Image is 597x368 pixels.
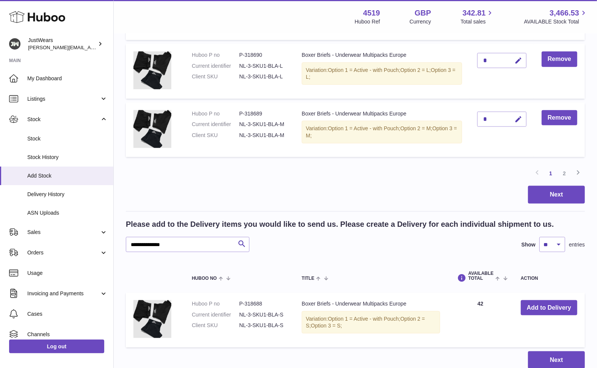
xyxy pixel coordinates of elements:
[133,300,171,338] img: Boxer Briefs - Underwear Multipacks Europe
[9,38,20,50] img: josh@just-wears.com
[528,186,585,204] button: Next
[27,116,100,123] span: Stock
[524,18,588,25] span: AVAILABLE Stock Total
[27,290,100,297] span: Invoicing and Payments
[239,51,287,59] dd: P-318690
[558,167,571,180] a: 2
[302,62,462,85] div: Variation:
[550,8,579,18] span: 3,466.53
[27,331,108,338] span: Channels
[126,219,554,229] h2: Please add to the Delivery items you would like to send us. Please create a Delivery for each ind...
[239,110,287,117] dd: P-318689
[524,8,588,25] a: 3,466.53 AVAILABLE Stock Total
[521,276,577,281] div: Action
[239,73,287,80] dd: NL-3-SKU1-BLA-L
[415,8,431,18] strong: GBP
[363,8,380,18] strong: 4519
[239,62,287,70] dd: NL-3-SKU1-BLA-L
[400,67,431,73] span: Option 2 = L;
[521,300,577,316] button: Add to Delivery
[9,340,104,353] a: Log out
[239,322,287,329] dd: NL-3-SKU1-BLA-S
[27,95,100,103] span: Listings
[28,37,96,51] div: JustWears
[192,62,239,70] dt: Current identifier
[355,18,380,25] div: Huboo Ref
[27,191,108,198] span: Delivery History
[28,44,152,50] span: [PERSON_NAME][EMAIL_ADDRESS][DOMAIN_NAME]
[328,125,400,131] span: Option 1 = Active - with Pouch;
[192,276,217,281] span: Huboo no
[27,135,108,142] span: Stock
[542,51,577,67] button: Remove
[27,209,108,217] span: ASN Uploads
[192,300,239,307] dt: Huboo P no
[311,323,342,329] span: Option 3 = S;
[133,110,171,148] img: Boxer Briefs - Underwear Multipacks Europe
[239,121,287,128] dd: NL-3-SKU1-BLA-M
[192,121,239,128] dt: Current identifier
[294,293,448,348] td: Boxer Briefs - Underwear Multipacks Europe
[294,44,470,99] td: Boxer Briefs - Underwear Multipacks Europe
[192,311,239,318] dt: Current identifier
[461,8,494,25] a: 342.81 Total sales
[27,310,108,318] span: Cases
[542,110,577,126] button: Remove
[400,125,432,131] span: Option 2 = M;
[448,293,513,348] td: 42
[27,249,100,256] span: Orders
[569,241,585,248] span: entries
[522,241,536,248] label: Show
[328,67,400,73] span: Option 1 = Active - with Pouch;
[544,167,558,180] a: 1
[27,172,108,179] span: Add Stock
[27,229,100,236] span: Sales
[461,18,494,25] span: Total sales
[302,276,314,281] span: Title
[462,8,486,18] span: 342.81
[294,103,470,157] td: Boxer Briefs - Underwear Multipacks Europe
[468,271,494,281] span: AVAILABLE Total
[27,75,108,82] span: My Dashboard
[27,154,108,161] span: Stock History
[306,67,456,80] span: Option 3 = L;
[133,51,171,89] img: Boxer Briefs - Underwear Multipacks Europe
[192,51,239,59] dt: Huboo P no
[192,110,239,117] dt: Huboo P no
[239,132,287,139] dd: NL-3-SKU1-BLA-M
[192,73,239,80] dt: Client SKU
[302,121,462,143] div: Variation:
[302,311,440,334] div: Variation:
[410,18,431,25] div: Currency
[192,322,239,329] dt: Client SKU
[239,311,287,318] dd: NL-3-SKU1-BLA-S
[239,300,287,307] dd: P-318688
[328,316,400,322] span: Option 1 = Active - with Pouch;
[27,270,108,277] span: Usage
[192,132,239,139] dt: Client SKU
